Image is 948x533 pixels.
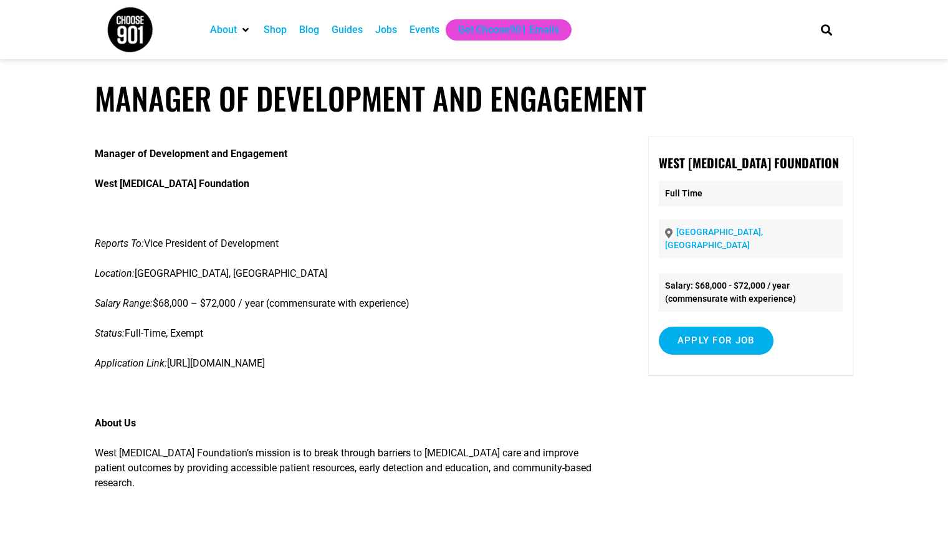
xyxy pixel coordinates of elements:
[204,19,257,41] div: About
[665,227,763,250] a: [GEOGRAPHIC_DATA], [GEOGRAPHIC_DATA]
[95,80,853,117] h1: Manager of Development and Engagement
[204,19,800,41] nav: Main nav
[95,267,135,279] em: Location:
[659,153,839,172] strong: West [MEDICAL_DATA] Foundation
[95,238,144,249] em: Reports To:
[409,22,439,37] a: Events
[332,22,363,37] a: Guides
[95,236,610,251] p: Vice President of Development
[95,266,610,281] p: [GEOGRAPHIC_DATA], [GEOGRAPHIC_DATA]
[458,22,559,37] a: Get Choose901 Emails
[95,327,125,339] em: Status:
[95,326,610,341] p: Full-Time, Exempt
[95,446,610,491] p: West [MEDICAL_DATA] Foundation’s mission is to break through barriers to [MEDICAL_DATA] care and ...
[95,297,153,309] em: Salary Range:
[95,296,610,311] p: $68,000 – $72,000 / year (commensurate with experience)
[659,181,843,206] p: Full Time
[95,417,136,429] strong: About Us
[299,22,319,37] a: Blog
[95,148,287,160] strong: Manager of Development and Engagement
[95,357,167,369] em: Application Link:
[95,178,249,190] strong: West [MEDICAL_DATA] Foundation
[816,19,836,40] div: Search
[95,356,610,371] p: [URL][DOMAIN_NAME]
[264,22,287,37] a: Shop
[659,273,843,312] li: Salary: $68,000 - $72,000 / year (commensurate with experience)
[375,22,397,37] a: Jobs
[210,22,237,37] a: About
[659,327,773,355] input: Apply for job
